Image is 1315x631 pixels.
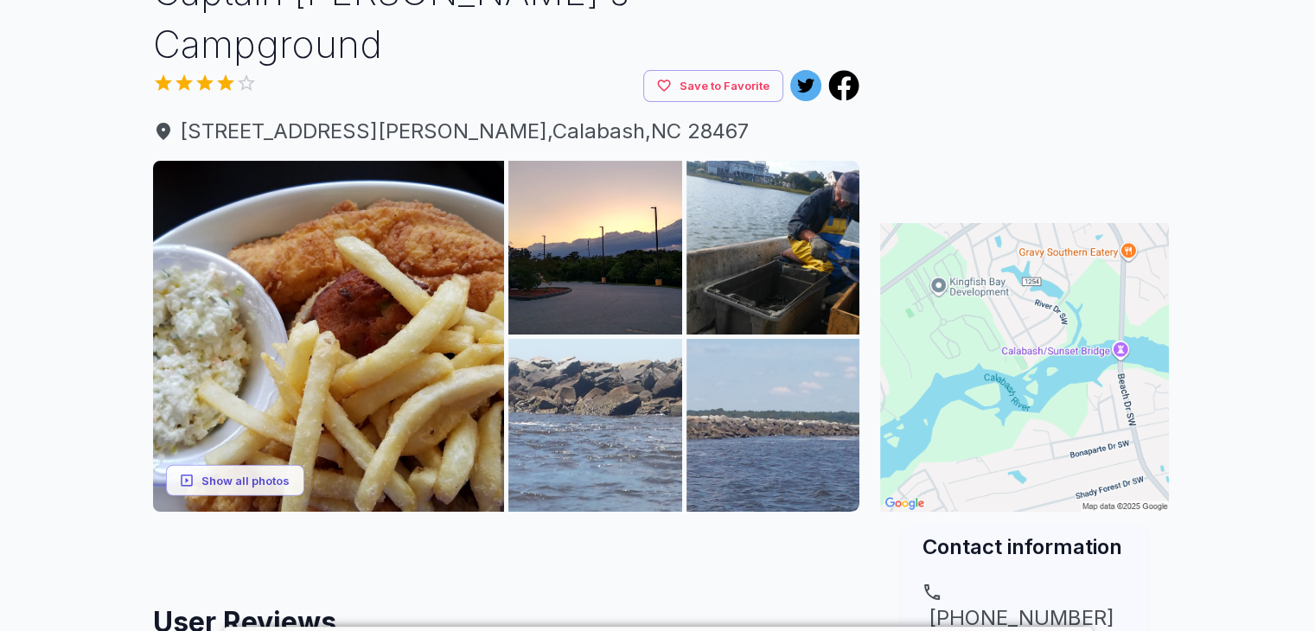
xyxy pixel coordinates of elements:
[643,70,783,102] button: Save to Favorite
[153,161,505,513] img: AAcXr8pNlVFV-5mvD7BaXJPaQndyRxlB_KkYsGFvnkZKFa4NGhDWwTW9U4hNTSb-chudcEqGUXH7T5LjUHsmaCwpgaxcnBM2R...
[686,161,860,335] img: AAcXr8oVDf1GFC5iAKC95R8WC9e6eMGyJtP81-iKNcUPZxIp8qb3x9Hs8Cmbd9bm2_RxteG4Q-jen5wV3LWsFnEYhg6uails2...
[153,116,860,147] a: [STREET_ADDRESS][PERSON_NAME],Calabash,NC 28467
[153,116,860,147] span: [STREET_ADDRESS][PERSON_NAME] , Calabash , NC 28467
[922,532,1127,561] h2: Contact information
[166,464,304,496] button: Show all photos
[880,223,1169,512] img: Map for Captain Andy's Campground
[686,339,860,513] img: AAcXr8rsFAWeUyOAhZTm_b6H0gsRSOapszUulTac76Azc3UEu1CS2-nlLNLvTmqneUP9fN9SQ_voTpA8r-pw5LO_IVmHB3VVi...
[508,339,682,513] img: AAcXr8rN_FPLlDzkU2ZXwD4BAbp1sd5Ffs_Ok1QXYsxkMjlWZo8OuCysTZ5pXrOy27Mj3nw8gzK7rFN4qZAO8ePMmKVtGL_on...
[153,512,860,590] iframe: Advertisement
[508,161,682,335] img: AAcXr8qRN2ht7kAEjhKTcCcDs-x9z0-wnBeRb30CKnONeSo4kz4h9FkQAtv8f5GmxozumVoo3bzyI4lxF5YKxqM7PhZRmu7lb...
